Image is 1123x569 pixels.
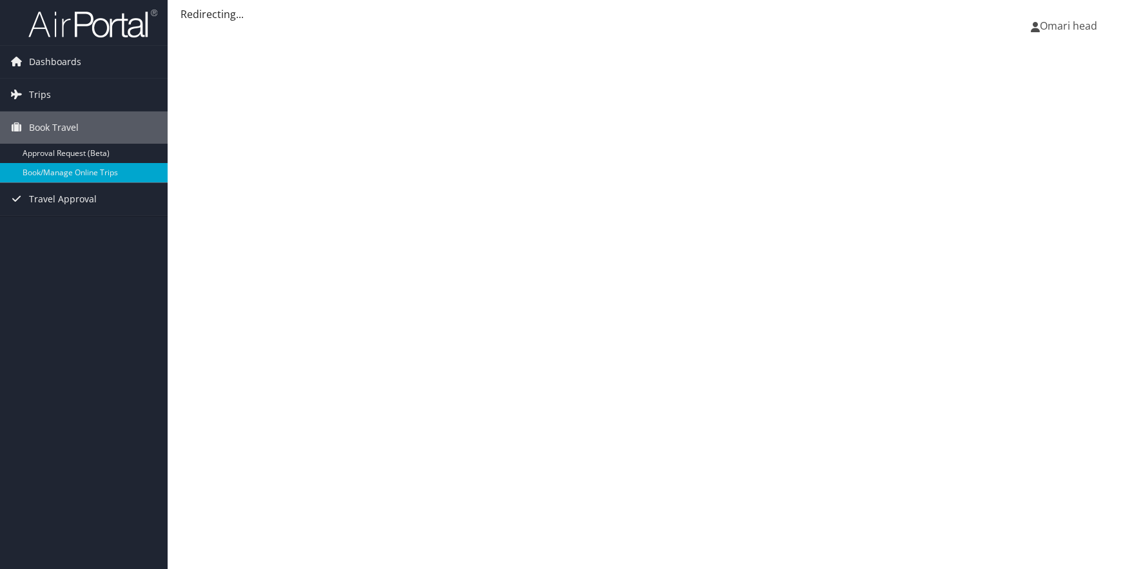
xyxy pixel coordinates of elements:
span: Travel Approval [29,183,97,215]
a: Omari head [1031,6,1110,45]
span: Omari head [1040,19,1097,33]
span: Trips [29,79,51,111]
span: Dashboards [29,46,81,78]
span: Book Travel [29,111,79,144]
img: airportal-logo.png [28,8,157,39]
div: Redirecting... [181,6,1110,22]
